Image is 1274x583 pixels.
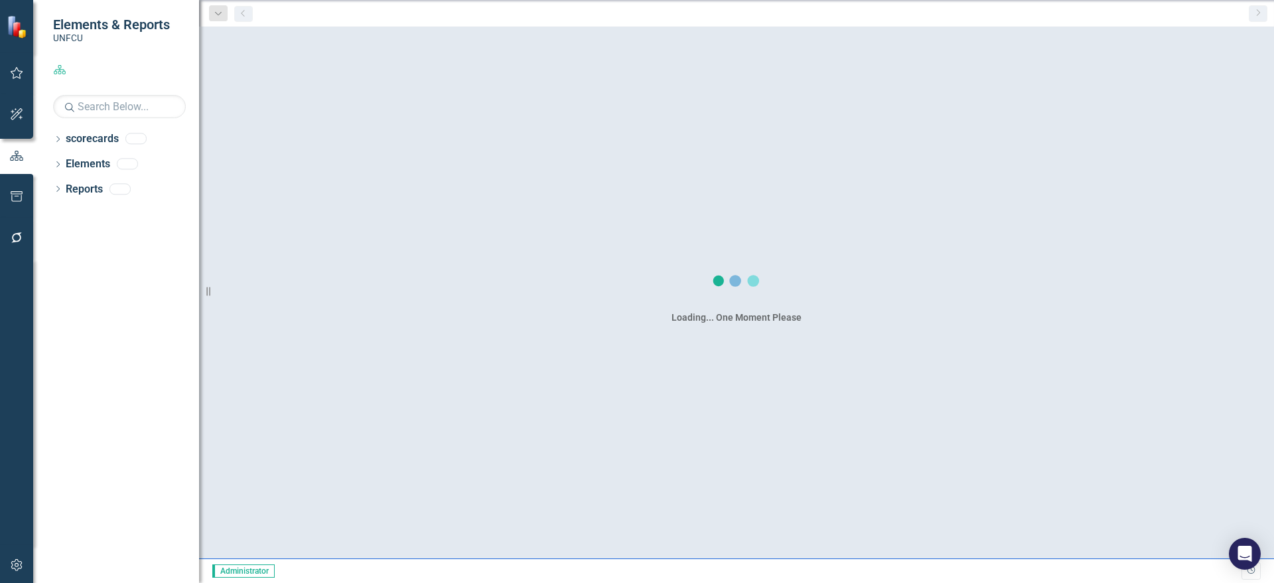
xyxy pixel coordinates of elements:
[6,14,31,39] img: ClearPoint Strategy
[1229,538,1261,570] div: Open Intercom Messenger
[66,182,103,197] a: Reports
[53,95,186,118] input: Search Below...
[53,33,170,43] small: UNFCU
[672,311,802,324] div: Loading... One Moment Please
[66,157,110,172] a: Elements
[53,17,170,33] span: Elements & Reports
[66,131,119,147] a: scorecards
[212,564,275,578] span: Administrator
